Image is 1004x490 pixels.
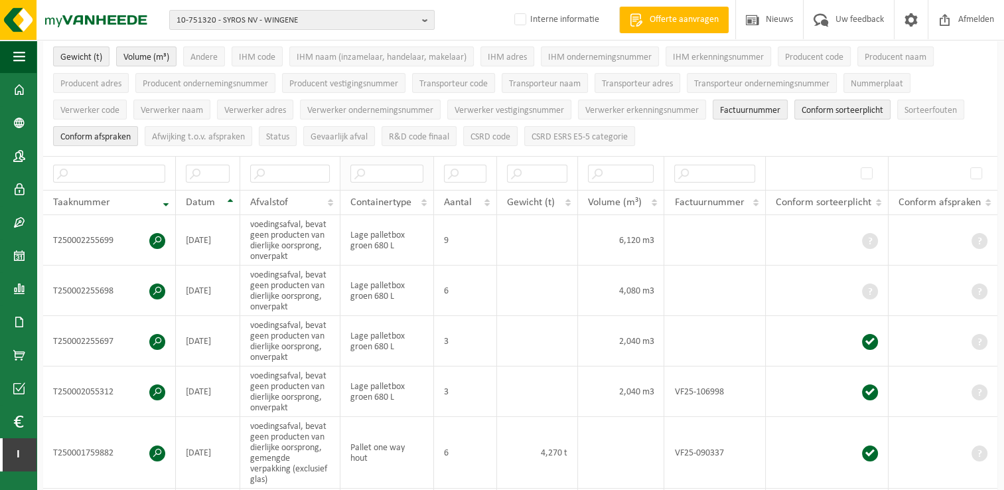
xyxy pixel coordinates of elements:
span: IHM ondernemingsnummer [548,52,652,62]
span: Volume (m³) [588,197,642,208]
span: Verwerker code [60,106,119,116]
button: Verwerker vestigingsnummerVerwerker vestigingsnummer: Activate to sort [447,100,571,120]
button: CSRD codeCSRD code: Activate to sort [463,126,518,146]
td: 2,040 m3 [578,316,665,367]
td: Lage palletbox groen 680 L [340,367,434,417]
span: Status [266,132,289,142]
span: Transporteur adres [602,79,673,89]
td: [DATE] [176,417,240,489]
span: Conform sorteerplicht [802,106,883,116]
span: Andere [190,52,218,62]
button: CSRD ESRS E5-5 categorieCSRD ESRS E5-5 categorie: Activate to sort [524,126,635,146]
button: NummerplaatNummerplaat: Activate to sort [843,73,910,93]
td: 6 [434,417,497,489]
td: [DATE] [176,316,240,367]
span: Verwerker adres [224,106,286,116]
button: StatusStatus: Activate to sort [259,126,297,146]
td: 6 [434,266,497,316]
span: Datum [186,197,215,208]
td: voedingsafval, bevat geen producten van dierlijke oorsprong, gemengde verpakking (exclusief glas) [240,417,341,489]
td: T250002255698 [43,266,176,316]
button: Conform afspraken : Activate to sort [53,126,138,146]
td: VF25-090337 [664,417,765,489]
button: Producent ondernemingsnummerProducent ondernemingsnummer: Activate to sort [135,73,275,93]
span: Containertype [350,197,411,208]
span: Verwerker ondernemingsnummer [307,106,433,116]
button: Producent vestigingsnummerProducent vestigingsnummer: Activate to sort [282,73,405,93]
button: Verwerker naamVerwerker naam: Activate to sort [133,100,210,120]
button: Transporteur adresTransporteur adres: Activate to sort [595,73,680,93]
button: Afwijking t.o.v. afsprakenAfwijking t.o.v. afspraken: Activate to sort [145,126,252,146]
span: Nummerplaat [851,79,903,89]
td: 3 [434,316,497,367]
td: Lage palletbox groen 680 L [340,316,434,367]
span: IHM naam (inzamelaar, handelaar, makelaar) [297,52,466,62]
button: Gewicht (t)Gewicht (t): Activate to sort [53,46,109,66]
span: Verwerker naam [141,106,203,116]
td: Pallet one way hout [340,417,434,489]
td: [DATE] [176,215,240,266]
span: IHM adres [488,52,527,62]
td: 9 [434,215,497,266]
button: Producent codeProducent code: Activate to sort [778,46,851,66]
span: Conform afspraken [898,197,981,208]
button: Producent naamProducent naam: Activate to sort [857,46,934,66]
button: R&D code finaalR&amp;D code finaal: Activate to sort [382,126,457,146]
button: Transporteur ondernemingsnummerTransporteur ondernemingsnummer : Activate to sort [687,73,837,93]
td: voedingsafval, bevat geen producten van dierlijke oorsprong, onverpakt [240,215,341,266]
button: IHM ondernemingsnummerIHM ondernemingsnummer: Activate to sort [541,46,659,66]
span: Afwijking t.o.v. afspraken [152,132,245,142]
span: Producent code [785,52,843,62]
span: Gewicht (t) [507,197,555,208]
a: Offerte aanvragen [619,7,729,33]
td: Lage palletbox groen 680 L [340,215,434,266]
button: IHM naam (inzamelaar, handelaar, makelaar)IHM naam (inzamelaar, handelaar, makelaar): Activate to... [289,46,474,66]
td: voedingsafval, bevat geen producten van dierlijke oorsprong, onverpakt [240,266,341,316]
span: Transporteur code [419,79,488,89]
button: Verwerker adresVerwerker adres: Activate to sort [217,100,293,120]
span: Aantal [444,197,472,208]
span: Conform afspraken [60,132,131,142]
td: 2,040 m3 [578,367,665,417]
span: IHM code [239,52,275,62]
button: IHM adresIHM adres: Activate to sort [480,46,534,66]
button: 10-751320 - SYROS NV - WINGENE [169,10,435,30]
td: voedingsafval, bevat geen producten van dierlijke oorsprong, onverpakt [240,316,341,367]
span: Producent naam [865,52,926,62]
td: VF25-106998 [664,367,765,417]
button: SorteerfoutenSorteerfouten: Activate to sort [897,100,964,120]
button: FactuurnummerFactuurnummer: Activate to sort [713,100,788,120]
button: Verwerker erkenningsnummerVerwerker erkenningsnummer: Activate to sort [578,100,706,120]
span: R&D code finaal [389,132,449,142]
span: Afvalstof [250,197,288,208]
span: I [13,438,23,471]
span: Transporteur ondernemingsnummer [694,79,829,89]
span: CSRD ESRS E5-5 categorie [532,132,628,142]
td: [DATE] [176,266,240,316]
td: Lage palletbox groen 680 L [340,266,434,316]
span: Gewicht (t) [60,52,102,62]
span: IHM erkenningsnummer [673,52,764,62]
span: CSRD code [470,132,510,142]
td: T250002255699 [43,215,176,266]
button: Verwerker ondernemingsnummerVerwerker ondernemingsnummer: Activate to sort [300,100,441,120]
span: Sorteerfouten [904,106,957,116]
span: Verwerker vestigingsnummer [455,106,564,116]
span: Transporteur naam [509,79,581,89]
span: Producent ondernemingsnummer [143,79,268,89]
span: Producent vestigingsnummer [289,79,398,89]
span: Producent adres [60,79,121,89]
span: Factuurnummer [674,197,744,208]
span: Offerte aanvragen [646,13,722,27]
td: T250002055312 [43,367,176,417]
td: 3 [434,367,497,417]
span: 10-751320 - SYROS NV - WINGENE [177,11,417,31]
td: [DATE] [176,367,240,417]
button: Conform sorteerplicht : Activate to sort [794,100,891,120]
button: Transporteur codeTransporteur code: Activate to sort [412,73,495,93]
button: Gevaarlijk afval : Activate to sort [303,126,375,146]
td: T250002255697 [43,316,176,367]
button: Verwerker codeVerwerker code: Activate to sort [53,100,127,120]
td: voedingsafval, bevat geen producten van dierlijke oorsprong, onverpakt [240,367,341,417]
button: IHM codeIHM code: Activate to sort [232,46,283,66]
